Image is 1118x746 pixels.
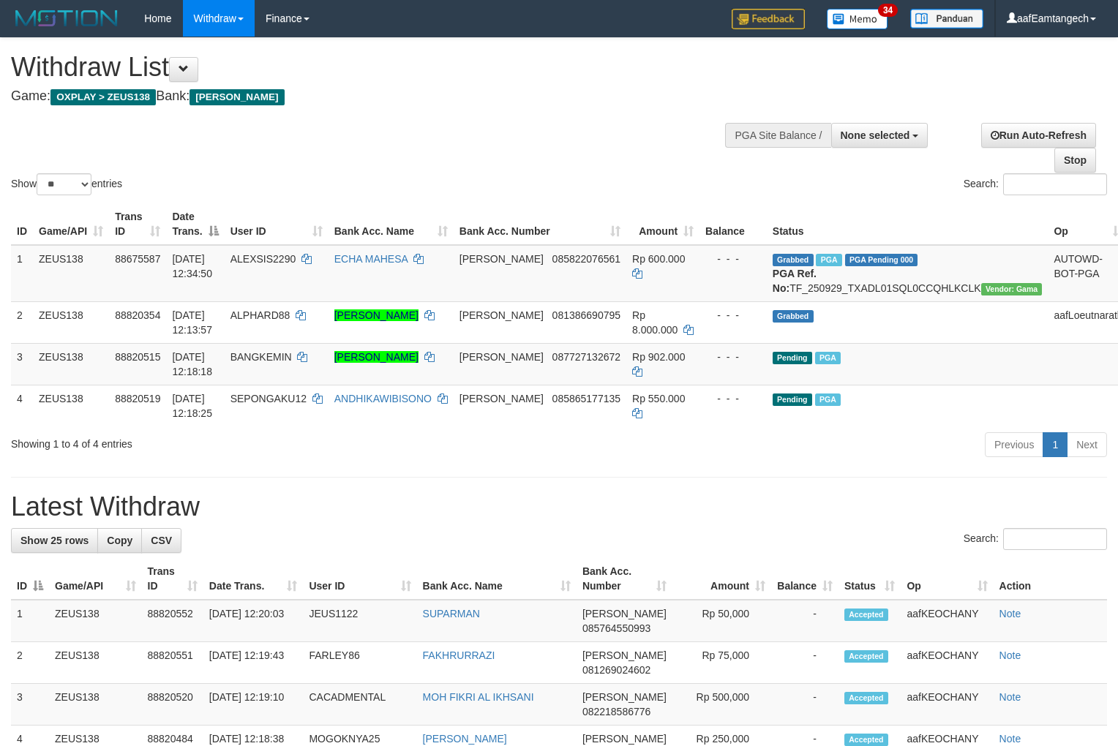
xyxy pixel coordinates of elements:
[582,691,667,703] span: [PERSON_NAME]
[582,622,650,634] span: Copy 085764550993 to clipboard
[582,608,667,619] span: [PERSON_NAME]
[699,203,767,245] th: Balance
[454,203,626,245] th: Bank Acc. Number: activate to sort column ascending
[142,642,203,684] td: 88820551
[11,301,33,343] td: 2
[773,352,812,364] span: Pending
[1043,432,1068,457] a: 1
[50,89,156,105] span: OXPLAY > ZEUS138
[334,393,432,404] a: ANDHIKAWIBISONO
[303,642,416,684] td: FARLEY86
[11,642,49,684] td: 2
[582,733,667,745] span: [PERSON_NAME]
[773,268,817,294] b: PGA Ref. No:
[166,203,224,245] th: Date Trans.: activate to sort column descending
[845,254,918,266] span: PGA Pending
[838,558,901,600] th: Status: activate to sort column ascending
[225,203,329,245] th: User ID: activate to sort column ascending
[303,600,416,642] td: JEUS1122
[142,684,203,726] td: 88820520
[964,173,1107,195] label: Search:
[203,684,304,726] td: [DATE] 12:19:10
[11,684,49,726] td: 3
[901,684,993,726] td: aafKEOCHANY
[11,343,33,385] td: 3
[203,642,304,684] td: [DATE] 12:19:43
[49,642,142,684] td: ZEUS138
[11,7,122,29] img: MOTION_logo.png
[20,535,89,546] span: Show 25 rows
[827,9,888,29] img: Button%20Memo.svg
[459,393,544,404] span: [PERSON_NAME]
[767,203,1048,245] th: Status
[773,310,814,323] span: Grabbed
[816,254,841,266] span: Marked by aafpengsreynich
[11,89,731,104] h4: Game: Bank:
[230,393,307,404] span: SEPONGAKU12
[115,253,160,265] span: 88675587
[115,351,160,363] span: 88820515
[11,431,455,451] div: Showing 1 to 4 of 4 entries
[999,691,1021,703] a: Note
[577,558,672,600] th: Bank Acc. Number: activate to sort column ascending
[552,253,620,265] span: Copy 085822076561 to clipboard
[459,309,544,321] span: [PERSON_NAME]
[11,53,731,82] h1: Withdraw List
[11,558,49,600] th: ID: activate to sort column descending
[831,123,928,148] button: None selected
[844,692,888,704] span: Accepted
[964,528,1107,550] label: Search:
[999,733,1021,745] a: Note
[552,309,620,321] span: Copy 081386690795 to clipboard
[190,89,284,105] span: [PERSON_NAME]
[230,351,292,363] span: BANGKEMIN
[844,650,888,663] span: Accepted
[459,253,544,265] span: [PERSON_NAME]
[303,684,416,726] td: CACADMENTAL
[334,253,408,265] a: ECHA MAHESA
[107,535,132,546] span: Copy
[773,254,814,266] span: Grabbed
[49,600,142,642] td: ZEUS138
[423,649,495,661] a: FAKHRURRAZI
[626,203,699,245] th: Amount: activate to sort column ascending
[705,350,761,364] div: - - -
[459,351,544,363] span: [PERSON_NAME]
[901,558,993,600] th: Op: activate to sort column ascending
[1003,173,1107,195] input: Search:
[151,535,172,546] span: CSV
[423,608,480,619] a: SUPARMAN
[552,351,620,363] span: Copy 087727132672 to clipboard
[141,528,181,553] a: CSV
[771,642,838,684] td: -
[999,649,1021,661] a: Note
[11,385,33,426] td: 4
[172,351,212,377] span: [DATE] 12:18:18
[33,203,109,245] th: Game/API: activate to sort column ascending
[49,558,142,600] th: Game/API: activate to sort column ascending
[815,352,841,364] span: Marked by aafpengsreynich
[417,558,577,600] th: Bank Acc. Name: activate to sort column ascending
[844,734,888,746] span: Accepted
[109,203,166,245] th: Trans ID: activate to sort column ascending
[97,528,142,553] a: Copy
[11,492,1107,521] h1: Latest Withdraw
[672,600,771,642] td: Rp 50,000
[705,391,761,406] div: - - -
[981,123,1096,148] a: Run Auto-Refresh
[771,600,838,642] td: -
[632,351,685,363] span: Rp 902.000
[115,309,160,321] span: 88820354
[203,600,304,642] td: [DATE] 12:20:03
[672,558,771,600] th: Amount: activate to sort column ascending
[1067,432,1107,457] a: Next
[632,253,685,265] span: Rp 600.000
[423,691,534,703] a: MOH FIKRI AL IKHSANI
[981,283,1043,295] span: Vendor URL: https://trx31.1velocity.biz
[773,393,812,406] span: Pending
[11,203,33,245] th: ID
[815,393,841,406] span: Marked by aafpengsreynich
[49,684,142,726] td: ZEUS138
[767,245,1048,302] td: TF_250929_TXADL01SQL0CCQHLKCLK
[582,706,650,717] span: Copy 082218586776 to clipboard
